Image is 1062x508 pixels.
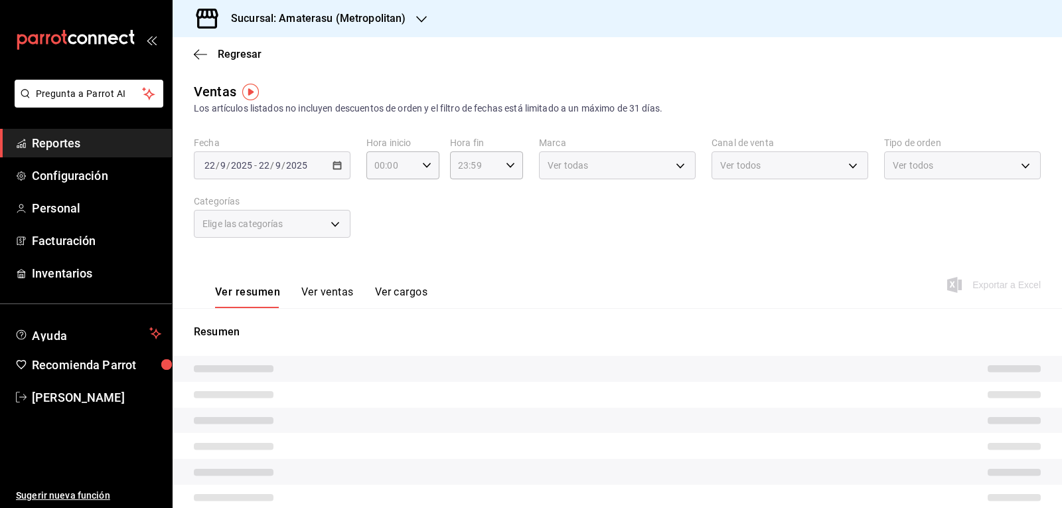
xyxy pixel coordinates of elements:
[226,160,230,171] span: /
[270,160,274,171] span: /
[202,217,283,230] span: Elige las categorías
[285,160,308,171] input: ----
[146,35,157,45] button: open_drawer_menu
[32,325,144,341] span: Ayuda
[194,102,1041,116] div: Los artículos listados no incluyen descuentos de orden y el filtro de fechas está limitado a un m...
[218,48,262,60] span: Regresar
[32,167,161,185] span: Configuración
[194,82,236,102] div: Ventas
[194,324,1041,340] p: Resumen
[884,138,1041,147] label: Tipo de orden
[32,232,161,250] span: Facturación
[275,160,281,171] input: --
[216,160,220,171] span: /
[450,138,523,147] label: Hora fin
[32,134,161,152] span: Reportes
[194,197,350,206] label: Categorías
[32,199,161,217] span: Personal
[548,159,588,172] span: Ver todas
[15,80,163,108] button: Pregunta a Parrot AI
[32,388,161,406] span: [PERSON_NAME]
[194,48,262,60] button: Regresar
[242,84,259,100] img: Tooltip marker
[215,286,280,308] button: Ver resumen
[230,160,253,171] input: ----
[32,356,161,374] span: Recomienda Parrot
[9,96,163,110] a: Pregunta a Parrot AI
[194,138,350,147] label: Fecha
[215,286,427,308] div: navigation tabs
[254,160,257,171] span: -
[220,11,406,27] h3: Sucursal: Amaterasu (Metropolitan)
[720,159,761,172] span: Ver todos
[712,138,868,147] label: Canal de venta
[32,264,161,282] span: Inventarios
[893,159,933,172] span: Ver todos
[301,286,354,308] button: Ver ventas
[36,87,143,101] span: Pregunta a Parrot AI
[16,489,161,503] span: Sugerir nueva función
[220,160,226,171] input: --
[366,138,439,147] label: Hora inicio
[281,160,285,171] span: /
[375,286,428,308] button: Ver cargos
[204,160,216,171] input: --
[539,138,696,147] label: Marca
[258,160,270,171] input: --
